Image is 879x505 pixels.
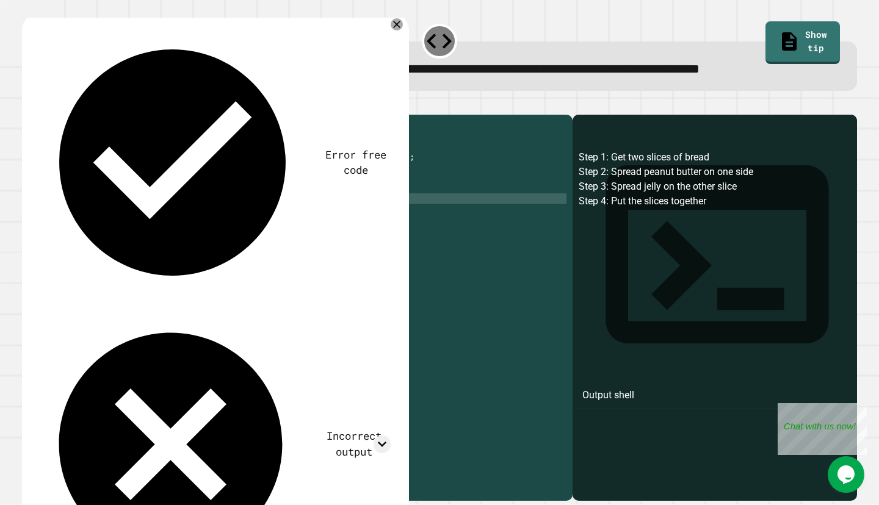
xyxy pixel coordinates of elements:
[320,147,391,179] div: Error free code
[778,403,867,455] iframe: chat widget
[579,150,851,501] div: Step 1: Get two slices of bread Step 2: Spread peanut butter on one side Step 3: Spread jelly on ...
[765,21,840,64] a: Show tip
[317,428,391,460] div: Incorrect output
[828,456,867,493] iframe: chat widget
